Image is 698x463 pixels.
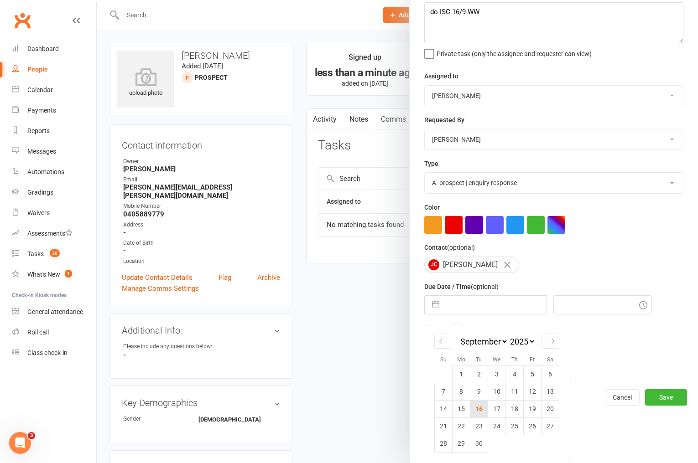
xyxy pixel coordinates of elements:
div: Tasks [27,250,44,257]
td: Saturday, September 20, 2025 [542,400,559,417]
td: Saturday, September 6, 2025 [542,365,559,383]
a: Clubworx [11,9,34,32]
div: [PERSON_NAME] [424,257,519,273]
td: Friday, September 12, 2025 [524,383,542,400]
td: Tuesday, September 23, 2025 [470,417,488,435]
a: Class kiosk mode [12,343,96,363]
iframe: Intercom live chat [9,432,31,454]
div: Reports [27,127,50,134]
label: Contact [424,242,475,252]
td: Thursday, September 4, 2025 [506,365,524,383]
td: Tuesday, September 16, 2025 [470,400,488,417]
td: Sunday, September 28, 2025 [435,435,453,452]
td: Friday, September 5, 2025 [524,365,542,383]
td: Monday, September 15, 2025 [453,400,470,417]
div: Waivers [27,209,50,216]
label: Color [424,202,440,212]
td: Thursday, September 25, 2025 [506,417,524,435]
small: Fr [530,356,535,363]
small: Su [440,356,447,363]
td: Monday, September 29, 2025 [453,435,470,452]
div: Calendar [27,86,53,93]
div: People [27,66,48,73]
td: Wednesday, September 10, 2025 [488,383,506,400]
div: Class check-in [27,349,68,356]
label: Email preferences [424,323,477,333]
small: Th [511,356,518,363]
div: Automations [27,168,64,175]
span: 3 [28,432,35,439]
textarea: do ISC 16/9 WW [424,2,683,43]
span: 30 [50,249,60,257]
label: Assigned to [424,71,458,81]
a: Tasks 30 [12,244,96,264]
div: What's New [27,271,60,278]
td: Monday, September 1, 2025 [453,365,470,383]
div: Roll call [27,329,49,336]
a: Dashboard [12,39,96,59]
td: Saturday, September 13, 2025 [542,383,559,400]
td: Wednesday, September 3, 2025 [488,365,506,383]
span: JC [428,259,439,270]
a: Calendar [12,80,96,100]
td: Sunday, September 7, 2025 [435,383,453,400]
small: We [493,356,500,363]
a: Payments [12,100,96,121]
small: (optional) [447,244,475,251]
td: Wednesday, September 24, 2025 [488,417,506,435]
div: Dashboard [27,45,59,52]
td: Saturday, September 27, 2025 [542,417,559,435]
small: (optional) [471,283,499,290]
small: Sa [547,356,553,363]
a: What's New1 [12,264,96,285]
span: 1 [65,270,72,278]
label: Requested By [424,115,464,125]
td: Tuesday, September 30, 2025 [470,435,488,452]
td: Tuesday, September 2, 2025 [470,365,488,383]
td: Sunday, September 21, 2025 [435,417,453,435]
td: Tuesday, September 9, 2025 [470,383,488,400]
div: Messages [27,148,56,155]
a: Reports [12,121,96,141]
button: Save [645,389,687,406]
a: Assessments [12,223,96,244]
span: Private task (only the assignee and requester can view) [437,47,592,57]
button: Cancel [605,389,640,406]
td: Monday, September 22, 2025 [453,417,470,435]
a: General attendance kiosk mode [12,302,96,322]
td: Monday, September 8, 2025 [453,383,470,400]
a: Gradings [12,182,96,203]
a: Messages [12,141,96,162]
a: Automations [12,162,96,182]
td: Thursday, September 18, 2025 [506,400,524,417]
td: Friday, September 26, 2025 [524,417,542,435]
a: People [12,59,96,80]
div: Payments [27,107,56,114]
td: Sunday, September 14, 2025 [435,400,453,417]
div: Move forward to switch to the next month. [542,334,559,349]
a: Roll call [12,322,96,343]
label: Type [424,159,438,169]
div: Gradings [27,189,53,196]
small: Mo [457,356,465,363]
td: Wednesday, September 17, 2025 [488,400,506,417]
div: General attendance [27,308,83,315]
a: Waivers [12,203,96,223]
label: Due Date / Time [424,282,499,292]
td: Friday, September 19, 2025 [524,400,542,417]
td: Thursday, September 11, 2025 [506,383,524,400]
div: Calendar [424,325,569,463]
div: Assessments [27,230,73,237]
small: Tu [476,356,482,363]
div: Move backward to switch to the previous month. [434,334,452,349]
